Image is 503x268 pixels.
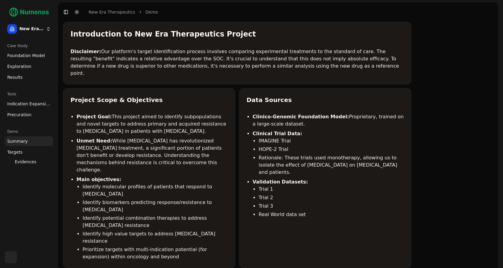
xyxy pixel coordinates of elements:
li: Trial 2 [259,194,404,201]
p: Our platform's target identification process involves comparing experimental treatments to the st... [70,48,404,77]
a: Foundation Model [5,51,53,60]
a: Summary [5,136,53,146]
li: This project aimed to identify subpopulations and novel targets to address primary and acquired r... [77,113,228,135]
li: Rationale: These trials used monotherapy, allowing us to isolate the effect of [MEDICAL_DATA] on ... [259,154,404,176]
span: Results [7,74,23,80]
strong: Disclaimer: [70,49,101,54]
strong: Clinico-Genomic Foundation Model: [253,114,349,120]
li: Identify biomarkers predicting response/resistance to [MEDICAL_DATA] [83,199,228,213]
li: HOPE-2 Trial [259,146,404,153]
li: IMAGINE Trial [259,137,404,145]
a: Evidences [12,158,46,166]
li: Identify molecular profiles of patients that respond to [MEDICAL_DATA] [83,183,228,198]
div: Demo [5,127,53,136]
strong: Validation Datasets: [253,179,308,185]
span: Targets [7,149,23,155]
strong: Main objectives: [77,177,121,182]
li: Proprietary, trained on a large-scale dataset. [253,113,404,128]
a: Precuration [5,110,53,120]
li: Identify potential combination therapies to address [MEDICAL_DATA] resistance [83,215,228,229]
li: Trial 3 [259,203,404,210]
a: Results [5,72,53,82]
strong: Unmet Need: [77,138,112,144]
a: Exploration [5,62,53,71]
div: Introduction to New Era Therapeutics Project [70,29,404,39]
a: Targets [5,147,53,157]
span: Foundation Model [7,53,45,59]
span: Precuration [7,112,31,118]
button: New Era Therapeutics [5,22,53,36]
strong: Clinical Trial Data: [253,131,302,136]
div: Project Scope & Objectives [70,96,228,104]
a: Indication Expansion [5,99,53,109]
span: Evidences [15,159,36,165]
div: Data Sources [247,96,404,104]
div: Tools [5,89,53,99]
img: Numenos [5,5,53,19]
span: Exploration [7,63,31,69]
span: Indication Expansion [7,101,51,107]
div: Case Study [5,41,53,51]
li: Real World data set [259,211,404,218]
strong: Project Goal: [77,114,112,120]
a: Demo [145,9,158,15]
span: Summary [7,138,28,144]
li: Identify high value targets to address [MEDICAL_DATA] resistance [83,230,228,245]
a: New Era Therapeutics [89,9,135,15]
li: While [MEDICAL_DATA] has revolutionized [MEDICAL_DATA] treatment, a significant portion of patien... [77,137,228,174]
span: New Era Therapeutics [19,26,44,32]
nav: breadcrumb [89,9,158,15]
li: Trial 1 [259,186,404,193]
li: Prioritize targets with multi-indication potential (for expansion) within oncology and beyond [83,246,228,260]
